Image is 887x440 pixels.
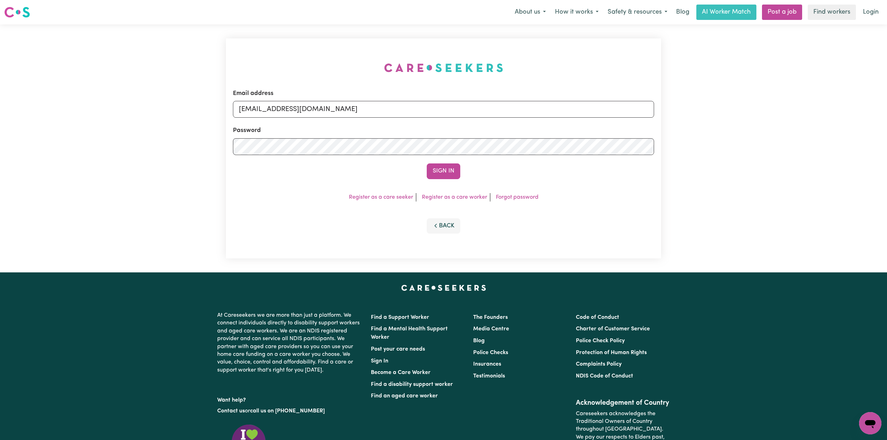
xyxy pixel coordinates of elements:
h2: Acknowledgement of Country [576,399,670,407]
a: Forgot password [496,195,538,200]
button: How it works [550,5,603,20]
a: Post a job [762,5,802,20]
a: Protection of Human Rights [576,350,647,355]
label: Password [233,126,261,135]
a: Find an aged care worker [371,393,438,399]
a: Careseekers home page [401,285,486,291]
button: Back [427,218,460,234]
a: Post your care needs [371,346,425,352]
a: call us on [PHONE_NUMBER] [250,408,325,414]
a: Media Centre [473,326,509,332]
input: Email address [233,101,654,118]
a: Contact us [217,408,245,414]
button: About us [510,5,550,20]
p: Want help? [217,394,362,404]
p: At Careseekers we are more than just a platform. We connect individuals directly to disability su... [217,309,362,377]
a: Sign In [371,358,388,364]
a: Blog [672,5,694,20]
a: Find a Support Worker [371,315,429,320]
a: Careseekers logo [4,4,30,20]
a: Charter of Customer Service [576,326,650,332]
a: Blog [473,338,485,344]
button: Sign In [427,163,460,179]
img: Careseekers logo [4,6,30,19]
a: Testimonials [473,373,505,379]
a: Police Check Policy [576,338,625,344]
a: Find a Mental Health Support Worker [371,326,448,340]
a: Register as a care seeker [349,195,413,200]
p: or [217,404,362,418]
label: Email address [233,89,273,98]
a: Login [859,5,883,20]
a: Complaints Policy [576,361,622,367]
a: The Founders [473,315,508,320]
a: Become a Care Worker [371,370,431,375]
iframe: Button to launch messaging window [859,412,881,434]
a: AI Worker Match [696,5,756,20]
a: Find a disability support worker [371,382,453,387]
a: Police Checks [473,350,508,355]
a: Find workers [808,5,856,20]
a: NDIS Code of Conduct [576,373,633,379]
a: Code of Conduct [576,315,619,320]
a: Insurances [473,361,501,367]
a: Register as a care worker [422,195,487,200]
button: Safety & resources [603,5,672,20]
